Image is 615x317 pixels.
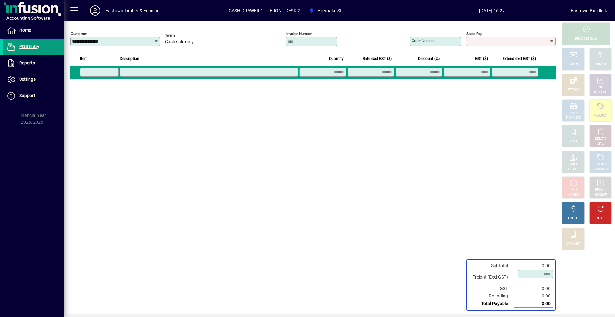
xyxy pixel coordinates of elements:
a: Home [3,22,64,38]
span: POS Entry [19,44,39,49]
span: Settings [19,77,36,82]
div: INVOICES [594,193,607,197]
div: PRODUCT [593,162,608,167]
div: CHARGE [594,62,607,67]
td: 0.00 [514,292,553,300]
span: GST ($) [475,55,488,62]
div: EFTPOS [568,88,579,93]
div: CASH [569,62,578,67]
span: Item [80,55,88,62]
a: Support [3,88,64,104]
div: PRODUCT [593,113,608,118]
div: DISCOUNT [566,242,581,246]
span: Rate excl GST ($) [363,55,392,62]
div: PROFIT [568,216,579,221]
div: NOTE [569,139,578,144]
td: GST [469,285,514,292]
td: 0.00 [514,262,553,270]
td: Rounding [469,292,514,300]
div: SELECT [568,167,579,172]
span: Holyoake St [317,5,342,16]
span: Description [120,55,139,62]
span: CASH DRAWER 1 [229,5,263,16]
span: Reports [19,60,35,65]
div: PRICE [569,162,578,167]
span: FRONT DESK 2 [270,5,300,16]
div: SUMMARY [593,167,609,172]
span: Quantity [329,55,344,62]
div: GL [599,85,603,90]
span: Cash sale only [165,39,193,45]
div: RESET [596,216,605,221]
span: Home [19,28,31,33]
mat-label: Invoice number [286,31,312,36]
td: 0.00 [514,285,553,292]
td: Subtotal [469,262,514,270]
a: Settings [3,71,64,88]
div: PROCESS SALE [575,37,597,41]
span: Holyoake St [307,5,344,16]
mat-label: Customer [71,31,87,36]
div: HOLD [569,188,578,193]
td: 0.00 [514,300,553,308]
div: PRODUCT [566,116,580,121]
span: Support [19,93,35,98]
td: Freight (Excl GST) [469,270,514,285]
button: Profile [85,5,105,16]
div: MISC [570,111,577,116]
div: RECALL [595,188,606,193]
span: [DATE] 16:27 [413,5,571,16]
div: DELETE [595,137,606,141]
span: Terms [165,33,203,38]
span: Extend excl GST ($) [503,55,536,62]
div: ACCOUNT [593,90,608,95]
span: Discount (%) [418,55,440,62]
div: LINE [597,141,604,146]
div: INVOICE [567,193,579,197]
mat-label: Order number [412,38,435,43]
a: Reports [3,55,64,71]
div: Eastown Buildlink [571,5,607,16]
td: Total Payable [469,300,514,308]
div: Eastown Timber & Fencing [105,5,160,16]
mat-label: Sales rep [466,31,482,36]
